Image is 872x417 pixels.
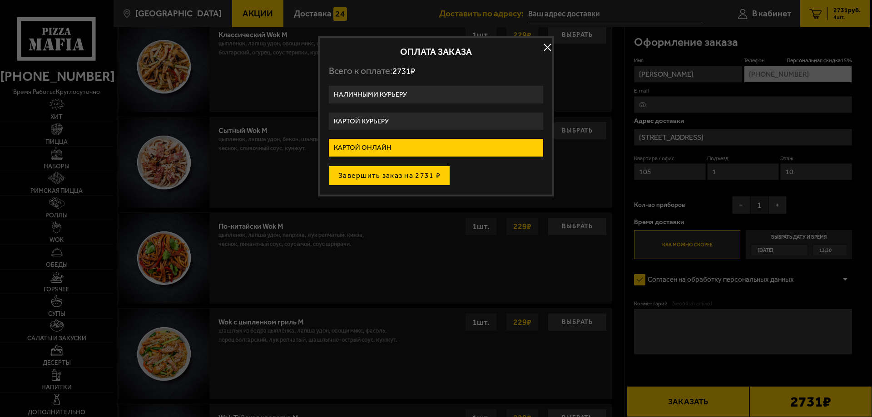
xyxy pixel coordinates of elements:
[329,139,543,157] label: Картой онлайн
[329,166,450,186] button: Завершить заказ на 2731 ₽
[329,86,543,103] label: Наличными курьеру
[329,47,543,56] h2: Оплата заказа
[329,65,543,77] p: Всего к оплате:
[392,66,415,76] span: 2731 ₽
[329,113,543,130] label: Картой курьеру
